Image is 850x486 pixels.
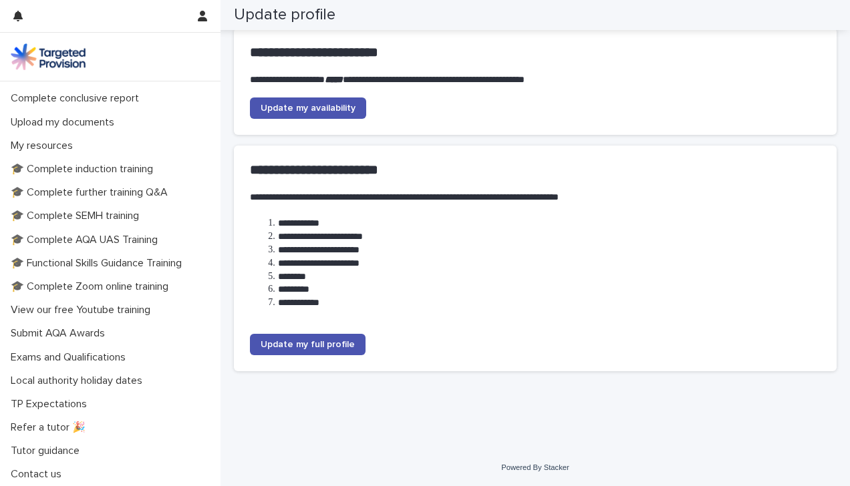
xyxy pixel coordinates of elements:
[5,445,90,457] p: Tutor guidance
[5,375,153,387] p: Local authority holiday dates
[5,351,136,364] p: Exams and Qualifications
[5,163,164,176] p: 🎓 Complete induction training
[261,340,355,349] span: Update my full profile
[234,5,335,25] h2: Update profile
[5,140,84,152] p: My resources
[261,103,356,113] span: Update my availability
[5,116,125,129] p: Upload my documents
[5,92,150,105] p: Complete conclusive report
[250,334,366,355] a: Update my full profile
[5,280,179,293] p: 🎓 Complete Zoom online training
[5,210,150,222] p: 🎓 Complete SEMH training
[5,304,161,316] p: View our free Youtube training
[5,257,192,270] p: 🎓 Functional Skills Guidance Training
[5,234,168,246] p: 🎓 Complete AQA UAS Training
[5,421,96,434] p: Refer a tutor 🎉
[5,186,178,199] p: 🎓 Complete further training Q&A
[250,97,366,119] a: Update my availability
[5,468,72,481] p: Contact us
[5,398,98,411] p: TP Expectations
[5,327,116,340] p: Submit AQA Awards
[11,43,86,70] img: M5nRWzHhSzIhMunXDL62
[501,463,569,471] a: Powered By Stacker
